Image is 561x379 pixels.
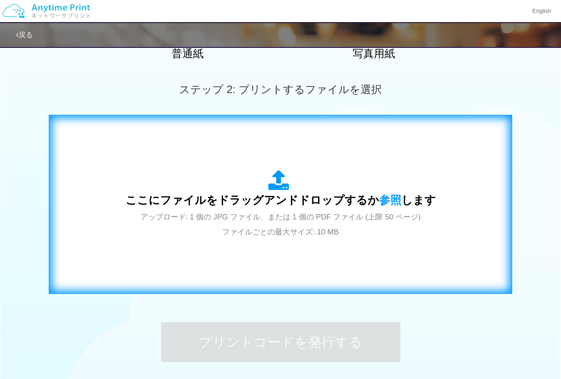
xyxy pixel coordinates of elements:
span: アップロード: 1 個の JPG ファイル、または 1 個の PDF ファイル (上限 50 ページ) ファイルごとの最大サイズ: 10 MB [141,213,421,236]
span: ここにファイルをドラッグアンドドロップするか します [126,194,436,206]
h2: 普通紙 [110,48,265,59]
span: 参照 [379,194,401,206]
button: プリントコードを発行する [161,322,400,362]
a: 戻る [16,31,33,39]
span: ステップ 2: プリントするファイルを選択 [179,83,381,95]
h2: 写真用紙 [296,48,451,59]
